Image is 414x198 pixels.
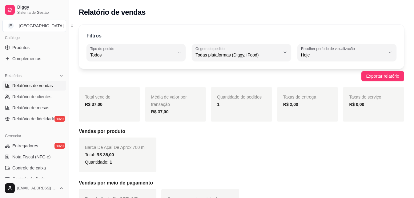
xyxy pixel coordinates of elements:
[12,83,53,89] span: Relatórios de vendas
[2,33,66,43] div: Catálogo
[8,23,14,29] span: E
[90,46,116,51] label: Tipo do pedido
[86,32,102,40] p: Filtros
[2,81,66,91] a: Relatórios de vendas
[301,46,357,51] label: Escolher período de visualização
[12,143,38,149] span: Entregadores
[85,152,114,157] span: Total:
[85,145,146,150] span: Barca De Açaí De Aprox 700 ml
[217,95,262,99] span: Quantidade de pedidos
[12,176,45,182] span: Controle de fiado
[349,102,364,107] strong: R$ 0,00
[79,128,404,135] h5: Vendas por produto
[283,95,316,99] span: Taxas de entrega
[283,102,298,107] strong: R$ 2,00
[86,44,186,61] button: Tipo do pedidoTodos
[79,7,146,17] h2: Relatório de vendas
[96,152,114,157] span: R$ 35,00
[366,73,399,80] span: Exportar relatório
[2,43,66,52] a: Produtos
[301,52,385,58] span: Hoje
[2,92,66,102] a: Relatório de clientes
[85,160,112,165] span: Quantidade:
[2,181,66,196] button: [EMAIL_ADDRESS][DOMAIN_NAME]
[2,114,66,124] a: Relatório de fidelidadenovo
[361,71,404,81] button: Exportar relatório
[12,94,51,100] span: Relatório de clientes
[12,56,41,62] span: Complementos
[2,20,66,32] button: Select a team
[12,105,50,111] span: Relatório de mesas
[12,116,55,122] span: Relatório de fidelidade
[151,95,187,107] span: Média de valor por transação
[195,52,280,58] span: Todas plataformas (Diggy, iFood)
[17,10,64,15] span: Sistema de Gestão
[19,23,67,29] div: [GEOGRAPHIC_DATA] ...
[17,186,56,191] span: [EMAIL_ADDRESS][DOMAIN_NAME]
[297,44,396,61] button: Escolher período de visualizaçãoHoje
[151,109,169,114] strong: R$ 37,00
[2,2,66,17] a: DiggySistema de Gestão
[349,95,381,99] span: Taxas de serviço
[2,152,66,162] a: Nota Fiscal (NFC-e)
[85,102,102,107] strong: R$ 37,00
[12,154,50,160] span: Nota Fiscal (NFC-e)
[2,141,66,151] a: Entregadoresnovo
[195,46,227,51] label: Origem do pedido
[79,179,404,187] h5: Vendas por meio de pagamento
[2,174,66,184] a: Controle de fiado
[85,95,111,99] span: Total vendido
[217,102,219,107] strong: 1
[12,45,30,51] span: Produtos
[2,163,66,173] a: Controle de caixa
[2,54,66,64] a: Complementos
[192,44,291,61] button: Origem do pedidoTodas plataformas (Diggy, iFood)
[5,73,22,78] span: Relatórios
[17,5,64,10] span: Diggy
[2,131,66,141] div: Gerenciar
[110,160,112,165] span: 1
[2,103,66,113] a: Relatório de mesas
[12,165,46,171] span: Controle de caixa
[90,52,175,58] span: Todos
